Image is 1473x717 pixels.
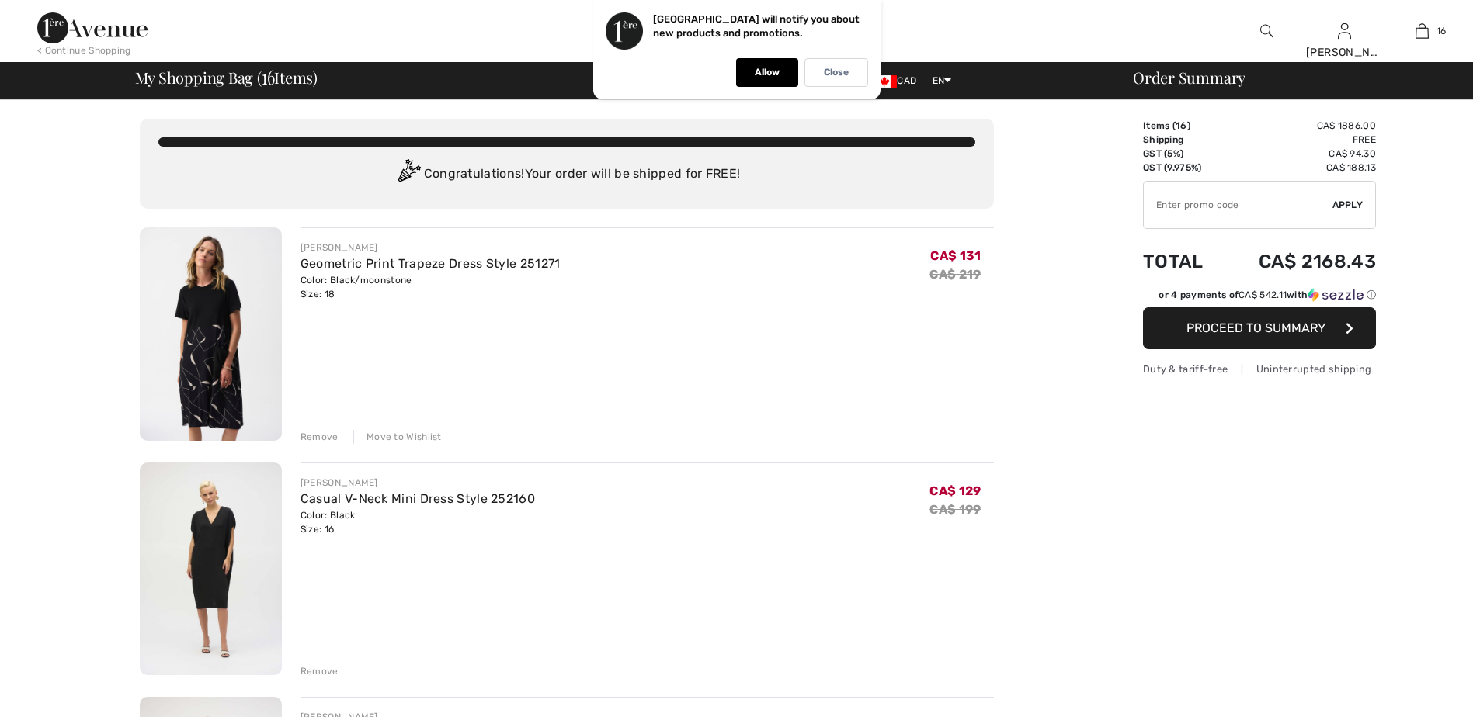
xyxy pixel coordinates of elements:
div: Remove [301,664,339,678]
div: Remove [301,430,339,444]
div: Move to Wishlist [353,430,442,444]
td: CA$ 2168.43 [1222,235,1376,288]
div: or 4 payments of with [1159,288,1376,302]
div: [PERSON_NAME] [301,241,561,255]
img: Congratulation2.svg [393,159,424,190]
td: CA$ 94.30 [1222,147,1376,161]
a: Casual V-Neck Mini Dress Style 252160 [301,491,535,506]
span: CAD [872,75,922,86]
img: Casual V-Neck Mini Dress Style 252160 [140,462,282,676]
a: Geometric Print Trapeze Dress Style 251271 [301,256,561,271]
p: Close [824,67,849,78]
span: EN [933,75,952,86]
span: Proceed to Summary [1186,320,1325,335]
div: Congratulations! Your order will be shipped for FREE! [158,159,975,190]
input: Promo code [1144,182,1332,228]
button: Proceed to Summary [1143,307,1376,349]
a: 16 [1384,22,1460,40]
div: Color: Black Size: 16 [301,508,535,536]
div: Duty & tariff-free | Uninterrupted shipping [1143,362,1376,376]
span: My Shopping Bag ( Items) [135,70,318,85]
td: Free [1222,133,1376,147]
td: Items ( ) [1143,119,1222,133]
div: < Continue Shopping [37,43,131,57]
div: or 4 payments ofCA$ 542.11withSezzle Click to learn more about Sezzle [1143,288,1376,307]
span: CA$ 542.11 [1239,289,1287,300]
s: CA$ 219 [929,267,981,282]
img: Sezzle [1308,288,1364,302]
span: CA$ 131 [930,248,981,263]
td: QST (9.975%) [1143,161,1222,175]
a: Sign In [1338,23,1351,38]
img: Canadian Dollar [872,75,897,88]
img: Geometric Print Trapeze Dress Style 251271 [140,227,282,441]
div: Color: Black/moonstone Size: 18 [301,273,561,301]
span: Apply [1332,198,1364,212]
img: My Bag [1416,22,1429,40]
td: CA$ 1886.00 [1222,119,1376,133]
span: 16 [1437,24,1447,38]
td: Shipping [1143,133,1222,147]
span: CA$ 129 [929,483,981,498]
img: 1ère Avenue [37,12,148,43]
img: search the website [1260,22,1273,40]
span: 16 [262,66,275,86]
p: [GEOGRAPHIC_DATA] will notify you about new products and promotions. [653,13,860,39]
td: GST (5%) [1143,147,1222,161]
div: Order Summary [1114,70,1464,85]
s: CA$ 199 [929,502,981,517]
span: 16 [1176,120,1187,131]
div: [PERSON_NAME] [301,476,535,490]
div: [PERSON_NAME] [1306,44,1382,61]
img: My Info [1338,22,1351,40]
p: Allow [755,67,780,78]
td: Total [1143,235,1222,288]
td: CA$ 188.13 [1222,161,1376,175]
